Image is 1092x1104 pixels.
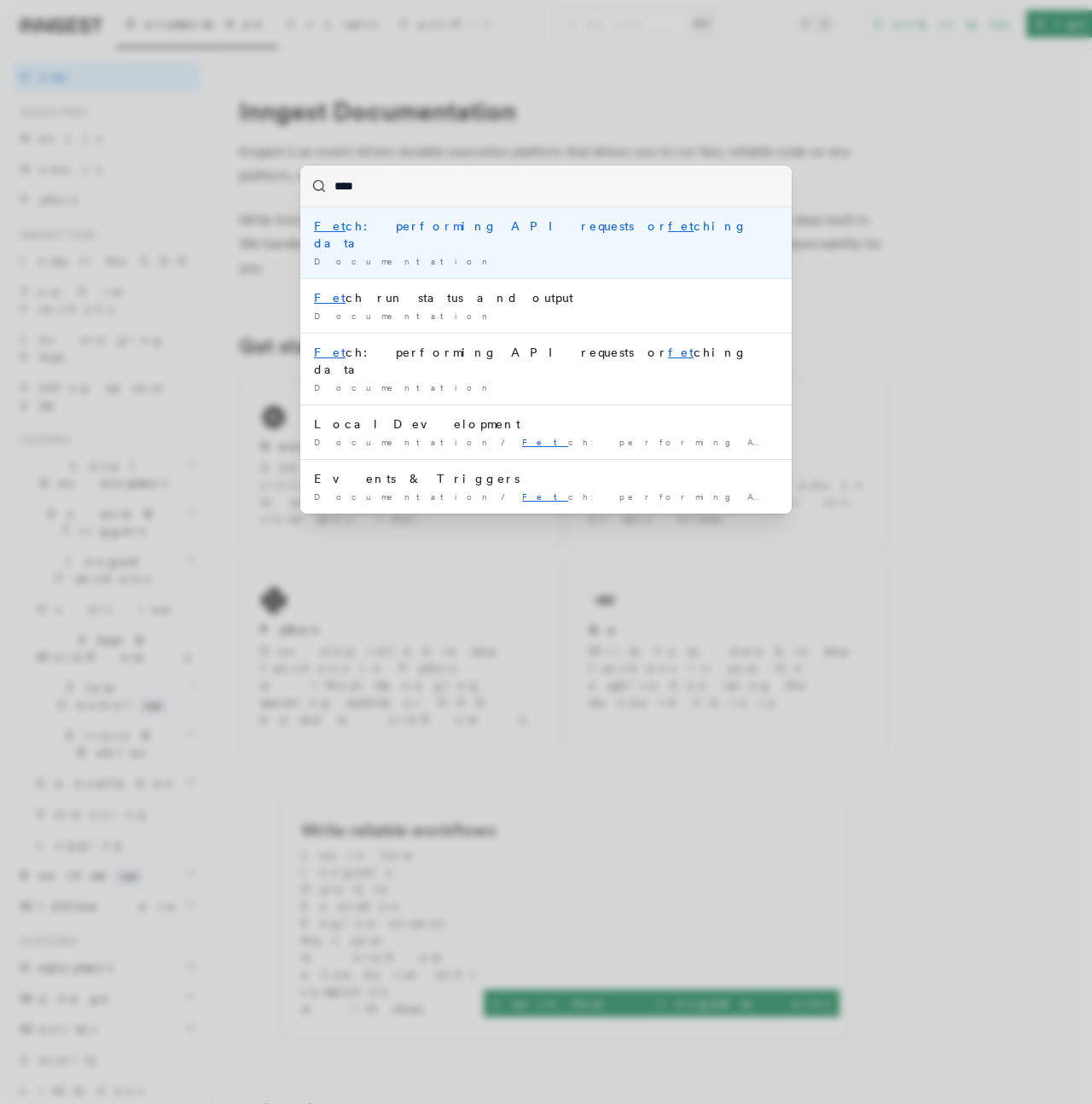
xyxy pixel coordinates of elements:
mark: Fet [314,346,346,359]
div: ch: performing API requests or ching data [314,218,778,252]
mark: Fet [314,219,346,233]
span: Documentation [314,256,494,266]
div: ch: performing API requests or ching data [314,344,778,378]
mark: fet [668,346,694,359]
mark: Fet [522,437,568,447]
mark: fet [668,219,694,233]
span: Documentation [314,382,494,392]
span: Documentation [314,437,494,447]
span: / [501,491,515,502]
mark: Fet [314,291,346,305]
span: Documentation [314,311,494,321]
span: Documentation [314,491,494,502]
div: Events & Triggers [314,470,778,487]
div: Local Development [314,415,778,433]
mark: Fet [522,491,568,502]
div: ch run status and output [314,289,778,306]
span: / [501,437,515,447]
